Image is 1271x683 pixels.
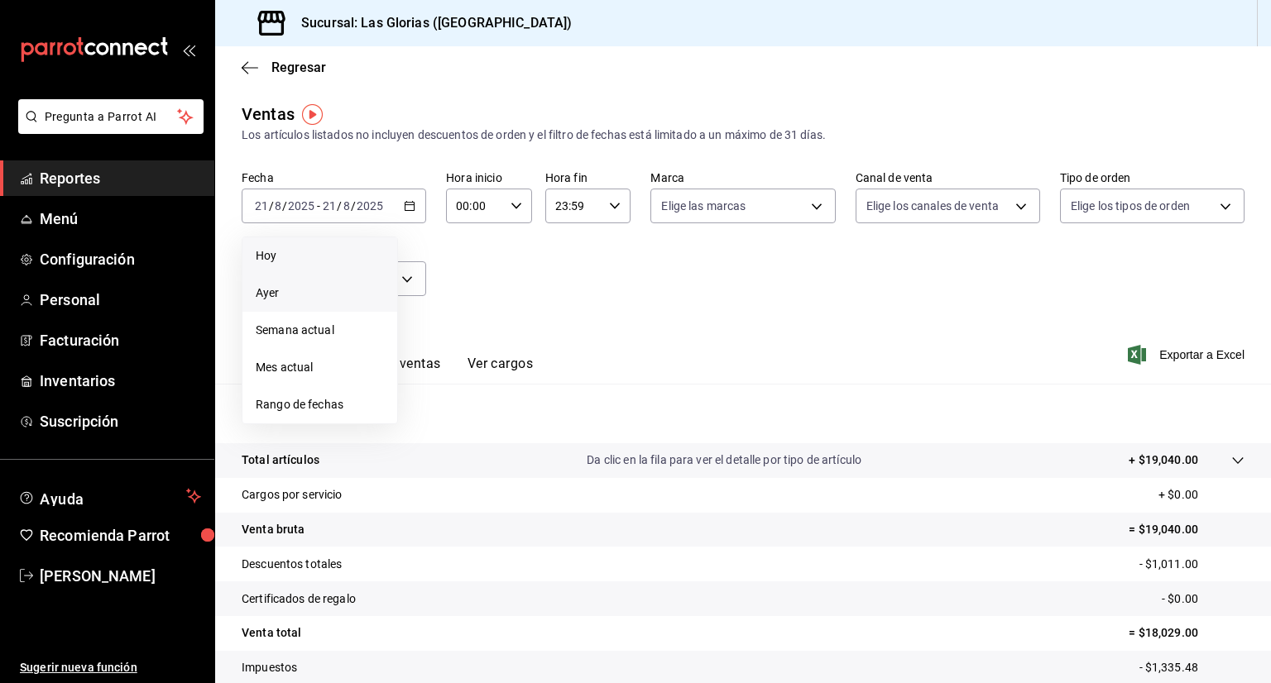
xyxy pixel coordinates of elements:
[317,199,320,213] span: -
[40,289,201,311] span: Personal
[302,104,323,125] img: Tooltip marker
[242,659,297,676] p: Impuestos
[856,172,1040,184] label: Canal de venta
[242,451,319,469] p: Total artículos
[242,590,356,608] p: Certificados de regalo
[337,199,342,213] span: /
[356,199,384,213] input: ----
[1129,624,1245,642] p: = $18,029.00
[256,284,384,302] span: Ayer
[242,556,342,573] p: Descuentos totales
[661,198,746,214] span: Elige las marcas
[1139,556,1245,573] p: - $1,011.00
[254,199,269,213] input: --
[268,356,533,384] div: navigation tabs
[256,322,384,339] span: Semana actual
[343,199,351,213] input: --
[376,356,441,384] button: Ver ventas
[18,99,204,134] button: Pregunta a Parrot AI
[866,198,999,214] span: Elige los canales de venta
[1071,198,1190,214] span: Elige los tipos de orden
[545,172,631,184] label: Hora fin
[446,172,532,184] label: Hora inicio
[1129,521,1245,538] p: = $19,040.00
[1129,451,1198,469] p: + $19,040.00
[1060,172,1245,184] label: Tipo de orden
[242,624,301,642] p: Venta total
[40,370,201,392] span: Inventarios
[242,60,326,75] button: Regresar
[242,404,1245,423] p: Resumen
[1131,345,1245,365] button: Exportar a Excel
[40,565,201,587] span: [PERSON_NAME]
[1162,590,1245,608] p: - $0.00
[287,199,315,213] input: ----
[587,451,861,469] p: Da clic en la fila para ver el detalle por tipo de artículo
[40,486,180,506] span: Ayuda
[242,102,295,127] div: Ventas
[256,359,384,376] span: Mes actual
[274,199,282,213] input: --
[40,208,201,230] span: Menú
[242,486,343,504] p: Cargos por servicio
[271,60,326,75] span: Regresar
[351,199,356,213] span: /
[242,172,426,184] label: Fecha
[40,329,201,351] span: Facturación
[269,199,274,213] span: /
[282,199,287,213] span: /
[256,396,384,413] span: Rango de fechas
[322,199,337,213] input: --
[256,247,384,265] span: Hoy
[20,659,201,676] span: Sugerir nueva función
[468,356,534,384] button: Ver cargos
[288,13,572,33] h3: Sucursal: Las Glorias ([GEOGRAPHIC_DATA])
[182,43,195,56] button: open_drawer_menu
[1139,659,1245,676] p: - $1,335.48
[242,521,305,538] p: Venta bruta
[1158,486,1245,504] p: + $0.00
[40,248,201,270] span: Configuración
[40,167,201,189] span: Reportes
[40,524,201,547] span: Recomienda Parrot
[40,410,201,432] span: Suscripción
[242,127,1245,144] div: Los artículos listados no incluyen descuentos de orden y el filtro de fechas está limitado a un m...
[12,120,204,137] a: Pregunta a Parrot AI
[650,172,835,184] label: Marca
[45,108,178,126] span: Pregunta a Parrot AI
